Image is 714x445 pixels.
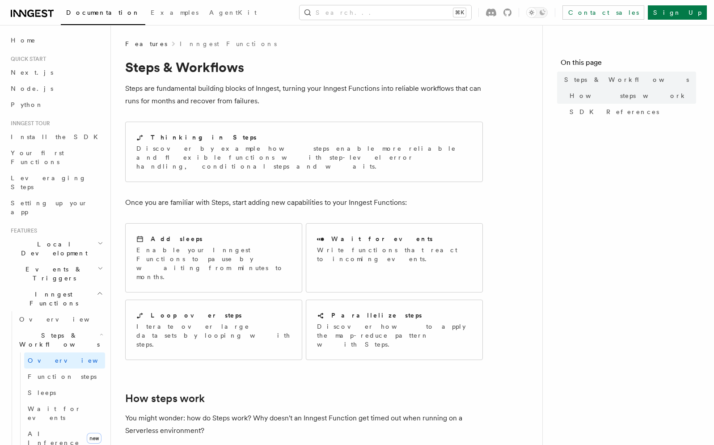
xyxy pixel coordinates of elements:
p: Enable your Inngest Functions to pause by waiting from minutes to months. [136,246,291,281]
span: Steps & Workflows [16,331,100,349]
span: Next.js [11,69,53,76]
a: Next.js [7,64,105,81]
span: Install the SDK [11,133,103,140]
a: Examples [145,3,204,24]
button: Events & Triggers [7,261,105,286]
a: Setting up your app [7,195,105,220]
span: Python [11,101,43,108]
a: Loop over stepsIterate over large datasets by looping with steps. [125,300,302,360]
kbd: ⌘K [453,8,466,17]
button: Inngest Functions [7,286,105,311]
a: AgentKit [204,3,262,24]
a: Sleeps [24,385,105,401]
a: SDK References [566,104,696,120]
h2: Add sleeps [151,234,203,243]
span: Setting up your app [11,199,88,216]
span: How steps work [570,91,687,100]
a: Parallelize stepsDiscover how to apply the map-reduce pattern with Steps. [306,300,483,360]
span: Examples [151,9,199,16]
span: Steps & Workflows [564,75,689,84]
span: AgentKit [209,9,257,16]
h2: Thinking in Steps [151,133,257,142]
a: Overview [16,311,105,327]
span: Quick start [7,55,46,63]
p: Discover how to apply the map-reduce pattern with Steps. [317,322,472,349]
span: Documentation [66,9,140,16]
a: Documentation [61,3,145,25]
a: Python [7,97,105,113]
span: Your first Functions [11,149,64,165]
p: You might wonder: how do Steps work? Why doesn't an Inngest Function get timed out when running o... [125,412,483,437]
button: Toggle dark mode [526,7,548,18]
p: Once you are familiar with Steps, start adding new capabilities to your Inngest Functions: [125,196,483,209]
a: Add sleepsEnable your Inngest Functions to pause by waiting from minutes to months. [125,223,302,292]
button: Local Development [7,236,105,261]
a: How steps work [125,392,205,405]
h1: Steps & Workflows [125,59,483,75]
h2: Loop over steps [151,311,242,320]
span: Features [7,227,37,234]
a: Node.js [7,81,105,97]
a: Overview [24,352,105,369]
h4: On this page [561,57,696,72]
h2: Parallelize steps [331,311,422,320]
a: Wait for eventsWrite functions that react to incoming events. [306,223,483,292]
a: Leveraging Steps [7,170,105,195]
a: Steps & Workflows [561,72,696,88]
span: Inngest Functions [7,290,97,308]
a: Thinking in StepsDiscover by example how steps enable more reliable and flexible functions with s... [125,122,483,182]
span: Local Development [7,240,97,258]
a: Home [7,32,105,48]
p: Discover by example how steps enable more reliable and flexible functions with step-level error h... [136,144,472,171]
span: Overview [19,316,111,323]
a: Install the SDK [7,129,105,145]
span: Sleeps [28,389,56,396]
a: How steps work [566,88,696,104]
span: Home [11,36,36,45]
a: Your first Functions [7,145,105,170]
p: Write functions that react to incoming events. [317,246,472,263]
button: Search...⌘K [300,5,471,20]
span: SDK References [570,107,659,116]
button: Steps & Workflows [16,327,105,352]
span: Function steps [28,373,97,380]
span: Wait for events [28,405,81,421]
a: Sign Up [648,5,707,20]
h2: Wait for events [331,234,433,243]
span: Overview [28,357,120,364]
a: Contact sales [562,5,644,20]
p: Steps are fundamental building blocks of Inngest, turning your Inngest Functions into reliable wo... [125,82,483,107]
a: Function steps [24,369,105,385]
span: Leveraging Steps [11,174,86,191]
span: Events & Triggers [7,265,97,283]
p: Iterate over large datasets by looping with steps. [136,322,291,349]
span: Features [125,39,167,48]
a: Inngest Functions [180,39,277,48]
a: Wait for events [24,401,105,426]
span: new [87,433,101,444]
span: Inngest tour [7,120,50,127]
span: Node.js [11,85,53,92]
